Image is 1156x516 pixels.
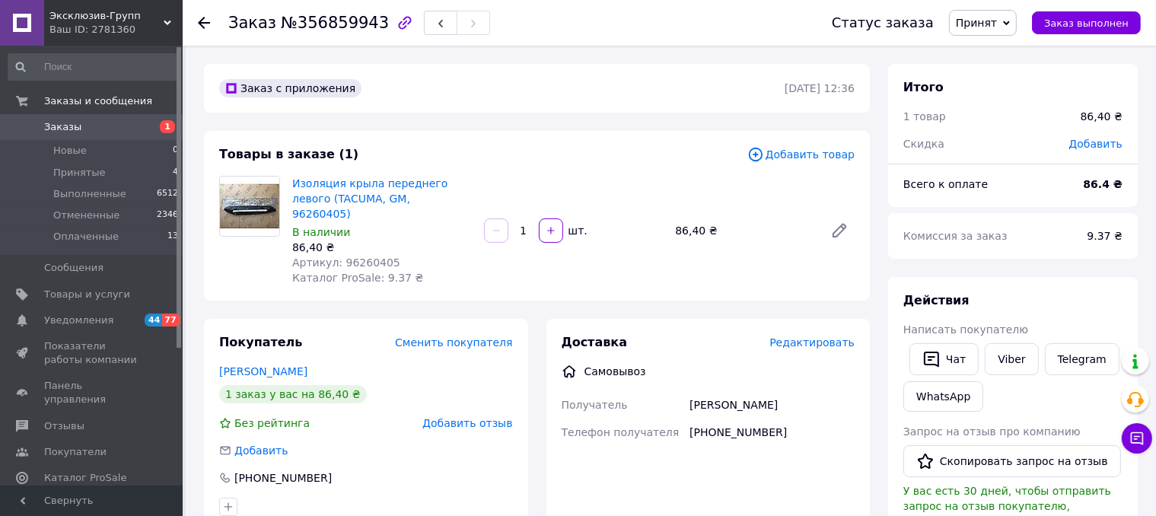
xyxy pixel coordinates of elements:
span: Написать покупателю [903,323,1028,336]
span: Итого [903,80,944,94]
span: 2346 [157,209,178,222]
span: Покупатель [219,335,302,349]
a: Telegram [1045,343,1119,375]
span: Получатель [562,399,628,411]
div: 1 заказ у вас на 86,40 ₴ [219,385,367,403]
a: Viber [985,343,1038,375]
input: Поиск [8,53,180,81]
a: [PERSON_NAME] [219,365,307,377]
span: Отзывы [44,419,84,433]
span: Заказ [228,14,276,32]
a: Редактировать [824,215,855,246]
div: 86,40 ₴ [669,220,818,241]
span: Доставка [562,335,628,349]
span: Добавить [234,444,288,457]
span: Товары и услуги [44,288,130,301]
span: Товары в заказе (1) [219,147,358,161]
button: Чат с покупателем [1122,423,1152,454]
button: Чат [909,343,979,375]
div: 86,40 ₴ [292,240,472,255]
span: В наличии [292,226,350,238]
span: Показатели работы компании [44,339,141,367]
div: Заказ с приложения [219,79,361,97]
span: Заказы и сообщения [44,94,152,108]
span: Скидка [903,138,944,150]
span: Покупатели [44,445,107,459]
div: [PHONE_NUMBER] [686,419,858,446]
img: Изоляция крыла переднего левого (TACUMA, GM, 96260405) [220,177,279,236]
span: Принятые [53,166,106,180]
span: Выполненные [53,187,126,201]
span: Заказы [44,120,81,134]
span: Сменить покупателя [395,336,512,349]
div: шт. [565,223,589,238]
span: Комиссия за заказ [903,230,1008,242]
a: Изоляция крыла переднего левого (TACUMA, GM, 96260405) [292,177,447,220]
div: [PHONE_NUMBER] [233,470,333,486]
button: Заказ выполнен [1032,11,1141,34]
div: Ваш ID: 2781360 [49,23,183,37]
div: Самовывоз [581,364,650,379]
div: Статус заказа [832,15,934,30]
span: 1 [160,120,175,133]
b: 86.4 ₴ [1084,178,1123,190]
button: Скопировать запрос на отзыв [903,445,1121,477]
time: [DATE] 12:36 [785,82,855,94]
span: Заказ выполнен [1044,18,1129,29]
span: 44 [145,314,162,326]
span: Редактировать [769,336,855,349]
span: Каталог ProSale [44,471,126,485]
span: 77 [162,314,180,326]
span: 1 товар [903,110,946,123]
span: Отмененные [53,209,119,222]
span: Каталог ProSale: 9.37 ₴ [292,272,423,284]
span: Всего к оплате [903,178,988,190]
span: Действия [903,293,970,307]
span: Эксклюзив-Групп [49,9,164,23]
span: Без рейтинга [234,417,310,429]
div: [PERSON_NAME] [686,391,858,419]
span: 13 [167,230,178,244]
span: Новые [53,144,87,158]
span: Добавить [1069,138,1123,150]
span: 4 [173,166,178,180]
span: №356859943 [281,14,389,32]
span: 9.37 ₴ [1088,230,1123,242]
span: Оплаченные [53,230,119,244]
a: WhatsApp [903,381,983,412]
span: Принят [956,17,997,29]
span: Запрос на отзыв про компанию [903,425,1081,438]
span: 6512 [157,187,178,201]
span: Добавить отзыв [422,417,512,429]
span: Уведомления [44,314,113,327]
span: Сообщения [44,261,103,275]
span: Артикул: 96260405 [292,256,400,269]
span: Добавить товар [747,146,855,163]
span: Телефон получателя [562,426,680,438]
div: Вернуться назад [198,15,210,30]
span: Панель управления [44,379,141,406]
div: 86,40 ₴ [1081,109,1123,124]
span: 0 [173,144,178,158]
